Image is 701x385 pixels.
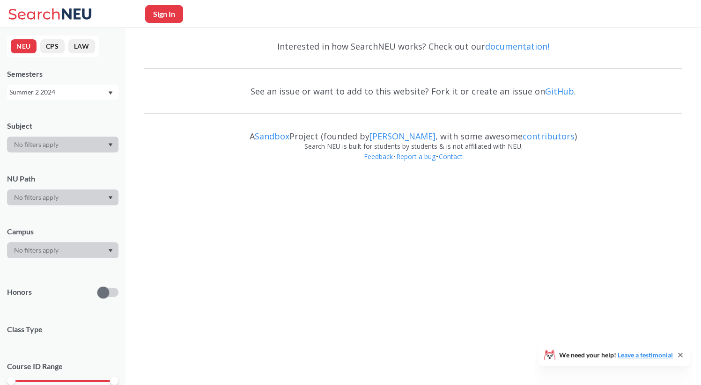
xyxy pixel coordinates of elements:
div: Dropdown arrow [7,242,118,258]
div: Semesters [7,69,118,79]
a: contributors [523,131,575,142]
a: documentation! [485,41,549,52]
div: Subject [7,121,118,131]
div: See an issue or want to add to this website? Fork it or create an issue on . [144,78,682,105]
button: NEU [11,39,37,53]
a: Leave a testimonial [618,351,673,359]
a: Sandbox [255,131,289,142]
div: A Project (founded by , with some awesome ) [144,123,682,141]
svg: Dropdown arrow [108,196,113,200]
a: Contact [438,152,463,161]
p: Honors [7,287,32,298]
div: Summer 2 2024Dropdown arrow [7,85,118,100]
a: Feedback [363,152,393,161]
button: Sign In [145,5,183,23]
p: Course ID Range [7,361,118,372]
button: LAW [68,39,95,53]
button: CPS [40,39,65,53]
span: Class Type [7,324,118,334]
div: • • [144,152,682,176]
div: Search NEU is built for students by students & is not affiliated with NEU. [144,141,682,152]
div: Interested in how SearchNEU works? Check out our [144,33,682,60]
div: NU Path [7,174,118,184]
a: Report a bug [396,152,436,161]
span: We need your help! [559,352,673,358]
svg: Dropdown arrow [108,249,113,253]
div: Summer 2 2024 [9,87,107,97]
a: GitHub [545,86,574,97]
div: Dropdown arrow [7,189,118,205]
div: Campus [7,226,118,237]
div: Dropdown arrow [7,137,118,153]
a: [PERSON_NAME] [369,131,435,142]
svg: Dropdown arrow [108,143,113,147]
svg: Dropdown arrow [108,91,113,95]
